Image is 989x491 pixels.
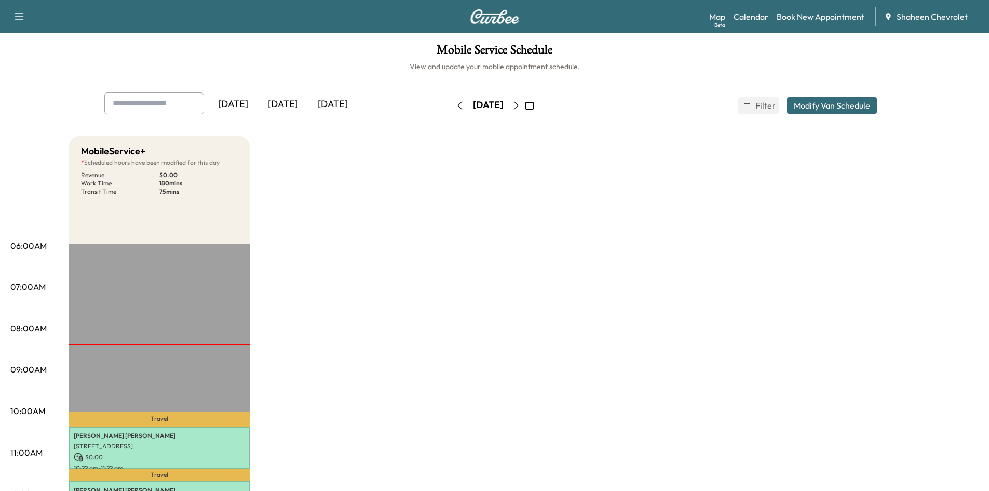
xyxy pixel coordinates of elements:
[734,10,768,23] a: Calendar
[74,442,245,450] p: [STREET_ADDRESS]
[74,453,245,462] p: $ 0.00
[159,171,238,179] p: $ 0.00
[10,322,47,335] p: 08:00AM
[10,281,46,293] p: 07:00AM
[258,92,308,116] div: [DATE]
[470,9,520,24] img: Curbee Logo
[10,405,45,417] p: 10:00AM
[10,446,43,459] p: 11:00AM
[755,99,774,112] span: Filter
[69,412,250,427] p: Travel
[308,92,358,116] div: [DATE]
[787,97,877,114] button: Modify Van Schedule
[159,179,238,188] p: 180 mins
[777,10,864,23] a: Book New Appointment
[10,363,47,376] p: 09:00AM
[10,44,979,61] h1: Mobile Service Schedule
[69,469,250,481] p: Travel
[208,92,258,116] div: [DATE]
[714,21,725,29] div: Beta
[74,432,245,440] p: [PERSON_NAME] [PERSON_NAME]
[159,188,238,196] p: 75 mins
[738,97,779,114] button: Filter
[10,61,979,72] h6: View and update your mobile appointment schedule.
[709,10,725,23] a: MapBeta
[897,10,968,23] span: Shaheen Chevrolet
[473,99,503,112] div: [DATE]
[81,158,238,167] p: Scheduled hours have been modified for this day
[81,171,159,179] p: Revenue
[10,240,47,252] p: 06:00AM
[81,188,159,196] p: Transit Time
[74,464,245,472] p: 10:22 am - 11:22 am
[81,144,145,158] h5: MobileService+
[81,179,159,188] p: Work Time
